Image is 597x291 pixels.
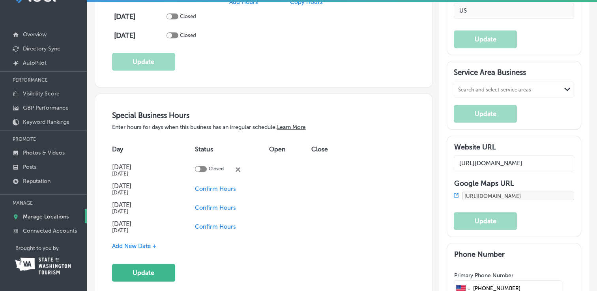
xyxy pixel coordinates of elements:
[454,3,574,19] input: Country
[23,213,69,220] p: Manage Locations
[112,209,173,215] h5: [DATE]
[195,185,236,192] span: Confirm Hours
[112,228,173,233] h5: [DATE]
[23,104,69,111] p: GBP Performance
[209,166,224,173] p: Closed
[23,45,60,52] p: Directory Sync
[15,257,71,274] img: Washington Tourism
[454,212,517,230] button: Update
[458,87,531,93] div: Search and select service areas
[269,138,311,160] th: Open
[112,182,173,190] h4: [DATE]
[454,250,574,259] h3: Phone Number
[112,264,175,282] button: Update
[23,60,47,66] p: AutoPilot
[23,149,65,156] p: Photos & Videos
[195,138,269,160] th: Status
[23,90,60,97] p: Visibility Score
[112,171,173,177] h5: [DATE]
[195,204,236,211] span: Confirm Hours
[23,164,36,170] p: Posts
[454,155,574,171] input: Add Location Website
[112,242,156,250] span: Add New Date +
[112,190,173,196] h5: [DATE]
[454,105,517,123] button: Update
[114,31,165,40] h4: [DATE]
[112,53,175,71] button: Update
[23,119,69,125] p: Keyword Rankings
[454,179,574,188] h3: Google Maps URL
[15,245,87,251] p: Brought to you by
[112,124,416,131] p: Enter hours for days when this business has an irregular schedule.
[454,30,517,48] button: Update
[112,111,416,120] h3: Special Business Hours
[23,178,51,185] p: Reputation
[454,143,574,151] h3: Website URL
[112,138,195,160] th: Day
[180,13,196,19] p: Closed
[112,220,173,228] h4: [DATE]
[454,68,574,80] h3: Service Area Business
[311,138,340,160] th: Close
[23,31,47,38] p: Overview
[180,32,196,38] p: Closed
[114,12,165,21] h4: [DATE]
[112,201,173,209] h4: [DATE]
[454,272,513,279] label: Primary Phone Number
[277,124,306,131] a: Learn More
[112,163,173,171] h4: [DATE]
[23,228,77,234] p: Connected Accounts
[195,223,236,230] span: Confirm Hours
